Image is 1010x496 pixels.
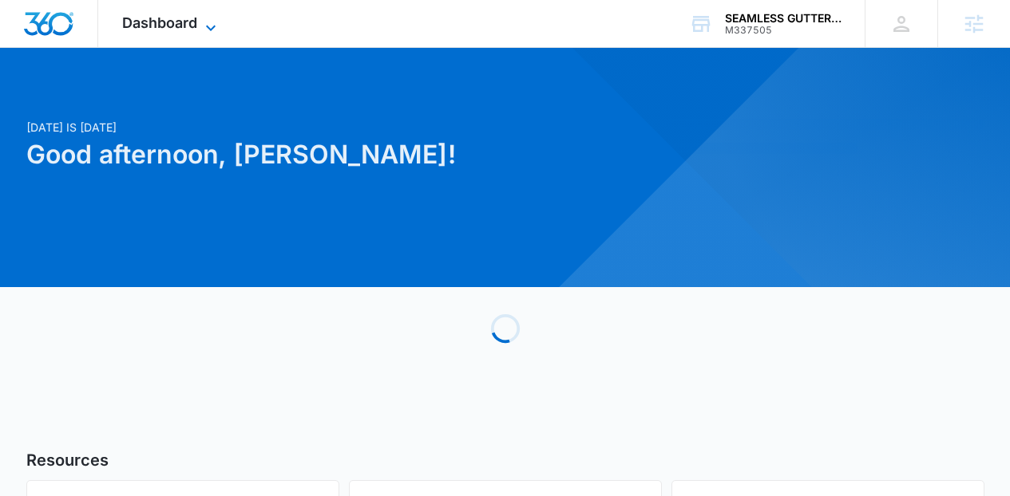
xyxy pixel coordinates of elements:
[725,12,842,25] div: account name
[26,448,984,472] h5: Resources
[26,136,659,174] h1: Good afternoon, [PERSON_NAME]!
[122,14,197,31] span: Dashboard
[725,25,842,36] div: account id
[26,119,659,136] p: [DATE] is [DATE]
